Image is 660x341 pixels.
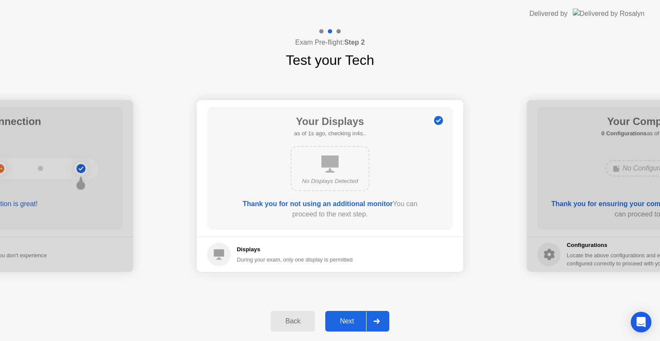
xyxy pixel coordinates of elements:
b: Step 2 [344,39,365,46]
div: You can proceed to the next step. [232,199,428,219]
img: Delivered by Rosalyn [573,9,645,18]
b: Thank you for not using an additional monitor [243,200,393,207]
div: During your exam, only one display is permitted [237,256,353,264]
div: Delivered by [529,9,568,19]
div: Open Intercom Messenger [631,312,651,332]
h1: Your Displays [294,114,366,129]
h1: Test your Tech [286,50,374,70]
div: No Displays Detected [298,177,362,186]
h4: Exam Pre-flight: [295,37,365,48]
button: Next [325,311,389,332]
div: Next [328,317,366,325]
h5: Displays [237,245,353,254]
div: Back [273,317,312,325]
button: Back [271,311,315,332]
h5: as of 1s ago, checking in4s.. [294,129,366,138]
